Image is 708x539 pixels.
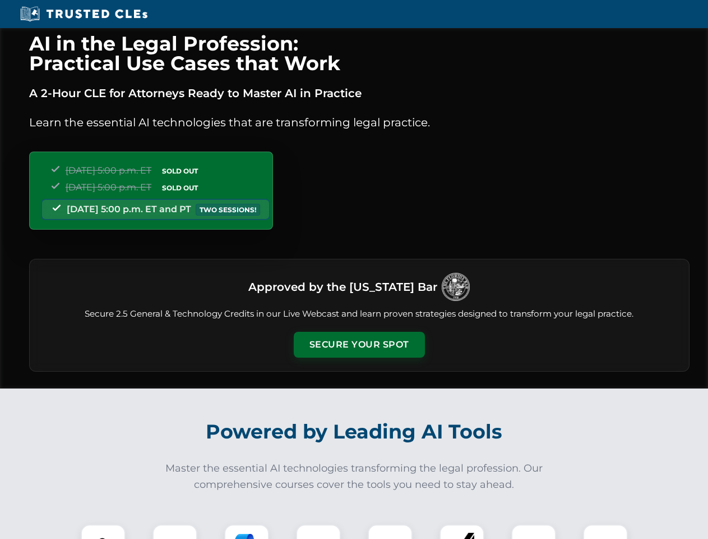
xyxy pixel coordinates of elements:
p: A 2-Hour CLE for Attorneys Ready to Master AI in Practice [29,84,690,102]
img: Trusted CLEs [17,6,151,22]
img: Logo [442,273,470,301]
button: Secure Your Spot [294,332,425,358]
p: Learn the essential AI technologies that are transforming legal practice. [29,113,690,131]
h2: Powered by Leading AI Tools [44,412,665,451]
span: SOLD OUT [158,182,202,194]
p: Secure 2.5 General & Technology Credits in our Live Webcast and learn proven strategies designed ... [43,308,675,321]
span: SOLD OUT [158,165,202,177]
h1: AI in the Legal Profession: Practical Use Cases that Work [29,34,690,73]
p: Master the essential AI technologies transforming the legal profession. Our comprehensive courses... [158,460,550,493]
h3: Approved by the [US_STATE] Bar [248,277,437,297]
span: [DATE] 5:00 p.m. ET [66,165,151,176]
span: [DATE] 5:00 p.m. ET [66,182,151,193]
